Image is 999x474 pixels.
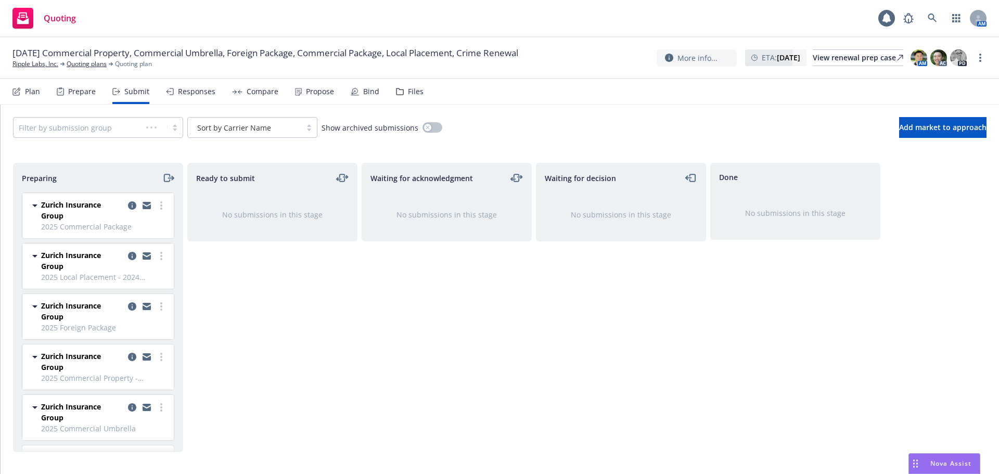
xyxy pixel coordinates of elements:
button: Nova Assist [908,453,980,474]
a: more [155,300,168,313]
span: [DATE] Commercial Property, Commercial Umbrella, Foreign Package, Commercial Package, Local Place... [12,47,518,59]
span: Zurich Insurance Group [41,250,124,272]
a: View renewal prep case [813,49,903,66]
div: No submissions in this stage [727,208,863,219]
a: more [974,52,987,64]
span: Zurich Insurance Group [41,401,124,423]
strong: [DATE] [777,53,800,62]
a: copy logging email [140,250,153,262]
a: Search [922,8,943,29]
a: Quoting plans [67,59,107,69]
button: More info... [657,49,737,67]
div: Drag to move [909,454,922,473]
span: Zurich Insurance Group [41,199,124,221]
a: Report a Bug [898,8,919,29]
span: Zurich Insurance Group [41,300,124,322]
a: copy logging email [126,351,138,363]
div: No submissions in this stage [553,209,689,220]
span: Sort by Carrier Name [197,122,271,133]
a: copy logging email [126,401,138,414]
span: Add market to approach [899,122,987,132]
div: Compare [247,87,278,96]
a: copy logging email [126,199,138,212]
a: copy logging email [126,250,138,262]
div: Files [408,87,424,96]
a: copy logging email [140,199,153,212]
a: more [155,351,168,363]
div: View renewal prep case [813,50,903,66]
span: Quoting [44,14,76,22]
span: Sort by Carrier Name [193,122,296,133]
div: Prepare [68,87,96,96]
span: Preparing [22,173,57,184]
a: moveRight [162,172,174,184]
img: photo [930,49,947,66]
a: more [155,199,168,212]
div: Submit [124,87,149,96]
div: No submissions in this stage [379,209,515,220]
span: More info... [677,53,718,63]
span: Waiting for decision [545,173,616,184]
a: moveLeftRight [510,172,523,184]
div: Propose [306,87,334,96]
a: Quoting [8,4,80,33]
div: Plan [25,87,40,96]
a: Ripple Labs, Inc. [12,59,58,69]
a: copy logging email [126,300,138,313]
div: Responses [178,87,215,96]
img: photo [950,49,967,66]
span: 2025 Foreign Package [41,322,168,333]
img: photo [911,49,927,66]
button: Add market to approach [899,117,987,138]
span: Nova Assist [930,459,971,468]
a: more [155,250,168,262]
a: copy logging email [140,300,153,313]
span: 2025 Commercial Package [41,221,168,232]
span: Ready to submit [196,173,255,184]
span: Zurich Insurance Group [41,351,124,373]
a: moveLeft [685,172,697,184]
span: Quoting plan [115,59,152,69]
span: 2025 Local Placement - 2024 [GEOGRAPHIC_DATA] WC [41,272,168,283]
a: copy logging email [140,351,153,363]
span: ETA : [762,52,800,63]
div: No submissions in this stage [204,209,340,220]
a: more [155,401,168,414]
span: Show archived submissions [322,122,418,133]
span: Waiting for acknowledgment [370,173,473,184]
span: Done [719,172,738,183]
a: copy logging email [140,401,153,414]
span: 2025 Commercial Property - [GEOGRAPHIC_DATA] Property [41,373,168,383]
a: Switch app [946,8,967,29]
a: moveLeftRight [336,172,349,184]
div: Bind [363,87,379,96]
span: 2025 Commercial Umbrella [41,423,168,434]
